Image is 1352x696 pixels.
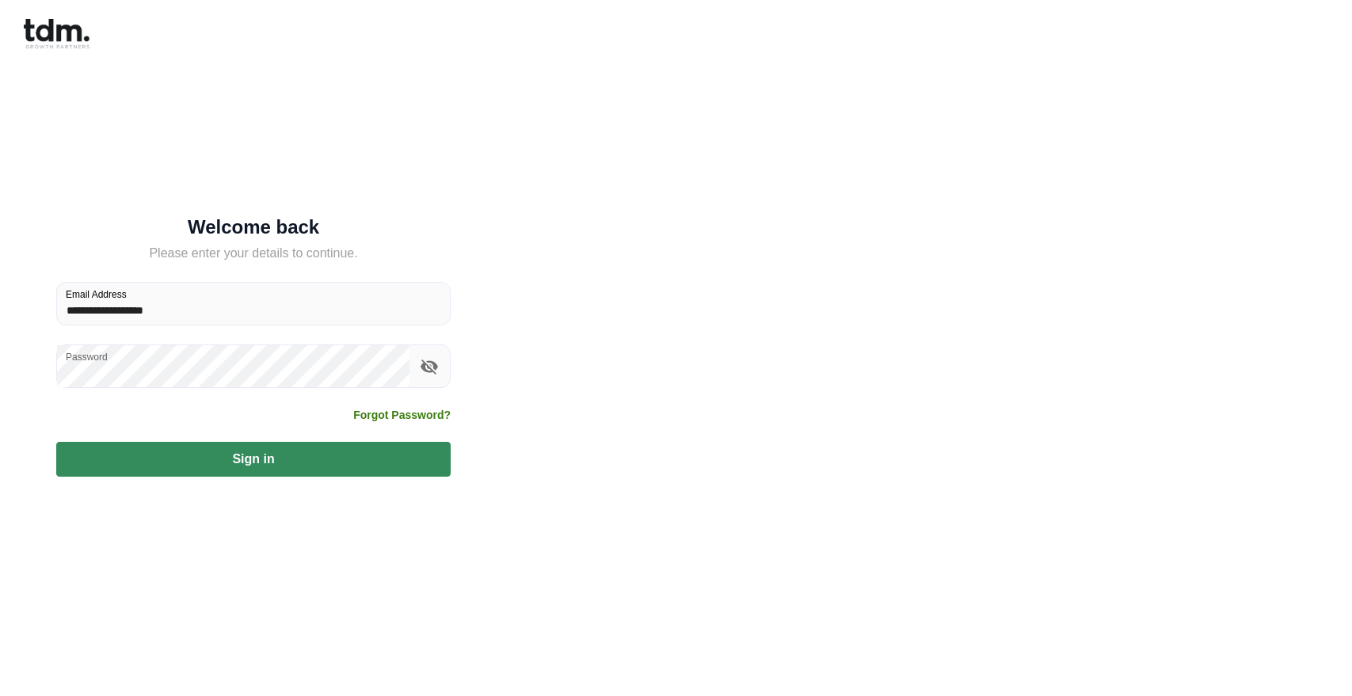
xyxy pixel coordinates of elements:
a: Forgot Password? [353,407,451,423]
h5: Welcome back [56,219,451,235]
label: Password [66,350,108,363]
label: Email Address [66,287,127,301]
button: Sign in [56,442,451,477]
button: toggle password visibility [416,353,443,380]
h5: Please enter your details to continue. [56,244,451,263]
